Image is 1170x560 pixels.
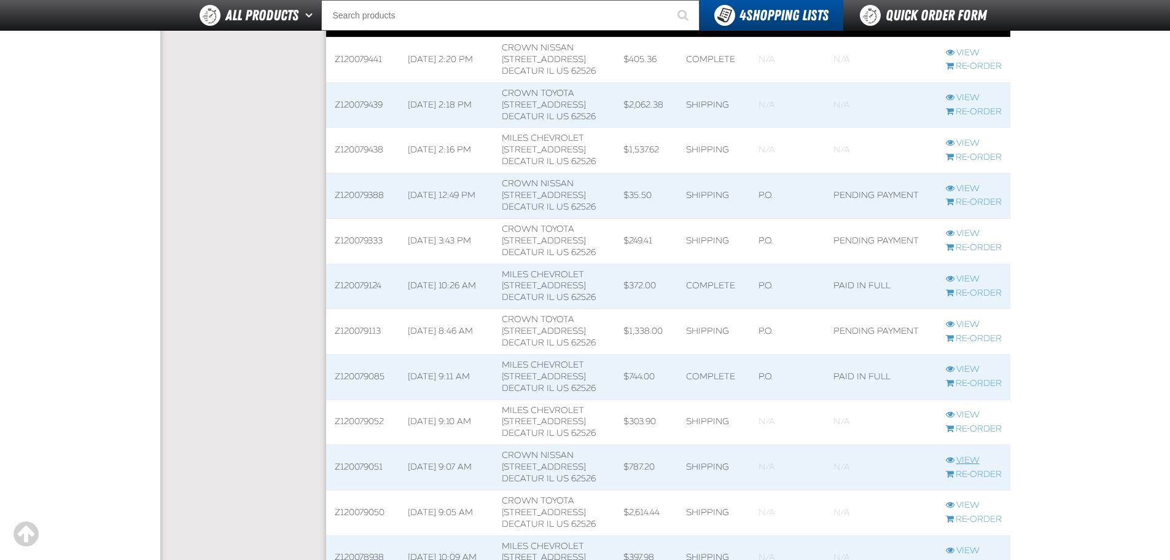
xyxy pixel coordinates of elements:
[946,364,1002,376] a: View Z120079085 order
[946,288,1002,299] a: Re-Order Z120079124 order
[615,173,677,219] td: $35.50
[547,292,554,302] span: IL
[946,319,1002,331] a: View Z120079113 order
[547,66,554,76] span: IL
[502,473,544,484] span: DECATUR
[750,128,825,173] td: Blank
[571,292,596,302] bdo: 62526
[502,42,574,53] span: Crown Nissan
[547,337,554,348] span: IL
[615,82,677,128] td: $2,062.38
[502,66,544,76] span: DECATUR
[677,173,750,219] td: Shipping
[946,514,1002,526] a: Re-Order Z120079050 order
[825,445,937,491] td: Blank
[946,183,1002,195] a: View Z120079388 order
[326,309,399,355] td: Z120079113
[502,235,586,246] span: [STREET_ADDRESS]
[399,37,493,83] td: [DATE] 2:20 PM
[615,354,677,400] td: $744.00
[571,428,596,438] bdo: 62526
[547,156,554,167] span: IL
[502,269,584,280] span: Miles Chevrolet
[946,469,1002,481] a: Re-Order Z120079051 order
[502,360,584,370] span: Miles Chevrolet
[556,428,569,438] span: US
[502,144,586,155] span: [STREET_ADDRESS]
[399,173,493,219] td: [DATE] 12:49 PM
[326,173,399,219] td: Z120079388
[946,333,1002,345] a: Re-Order Z120079113 order
[825,37,937,83] td: Blank
[615,309,677,355] td: $1,338.00
[502,156,544,167] span: DECATUR
[677,309,750,355] td: Shipping
[502,111,544,122] span: DECATUR
[502,54,586,65] span: [STREET_ADDRESS]
[615,264,677,309] td: $372.00
[825,128,937,173] td: Blank
[326,218,399,264] td: Z120079333
[946,61,1002,73] a: Re-Order Z120079441 order
[502,326,586,336] span: [STREET_ADDRESS]
[677,264,750,309] td: Complete
[502,247,544,258] span: DECATUR
[615,400,677,445] td: $303.90
[502,462,586,472] span: [STREET_ADDRESS]
[750,218,825,264] td: P.O.
[946,424,1002,435] a: Re-Order Z120079052 order
[946,242,1002,254] a: Re-Order Z120079333 order
[547,473,554,484] span: IL
[399,445,493,491] td: [DATE] 9:07 AM
[502,383,544,393] span: DECATUR
[677,82,750,128] td: Shipping
[750,82,825,128] td: Blank
[547,428,554,438] span: IL
[556,383,569,393] span: US
[677,218,750,264] td: Shipping
[677,354,750,400] td: Complete
[615,218,677,264] td: $249.41
[571,337,596,348] bdo: 62526
[825,264,937,309] td: Paid in full
[502,416,586,427] span: [STREET_ADDRESS]
[556,156,569,167] span: US
[825,82,937,128] td: Blank
[399,490,493,535] td: [DATE] 9:05 AM
[326,264,399,309] td: Z120079124
[556,202,569,212] span: US
[825,309,937,355] td: Pending payment
[615,445,677,491] td: $787.20
[502,405,584,416] span: Miles Chevrolet
[502,337,544,348] span: DECATUR
[547,111,554,122] span: IL
[502,202,544,212] span: DECATUR
[677,128,750,173] td: Shipping
[946,455,1002,467] a: View Z120079051 order
[750,400,825,445] td: Blank
[750,37,825,83] td: Blank
[739,7,746,24] strong: 4
[750,445,825,491] td: Blank
[326,490,399,535] td: Z120079050
[946,228,1002,240] a: View Z120079333 order
[399,128,493,173] td: [DATE] 2:16 PM
[502,292,544,302] span: DECATUR
[946,274,1002,285] a: View Z120079124 order
[556,247,569,258] span: US
[571,202,596,212] bdo: 62526
[502,224,574,234] span: Crown Toyota
[326,128,399,173] td: Z120079438
[750,490,825,535] td: Blank
[502,133,584,143] span: Miles Chevrolet
[399,400,493,445] td: [DATE] 9:10 AM
[547,383,554,393] span: IL
[946,545,1002,557] a: View Z120078938 order
[547,519,554,529] span: IL
[502,450,574,460] span: Crown Nissan
[502,519,544,529] span: DECATUR
[571,66,596,76] bdo: 62526
[571,156,596,167] bdo: 62526
[615,490,677,535] td: $2,614.44
[825,173,937,219] td: Pending payment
